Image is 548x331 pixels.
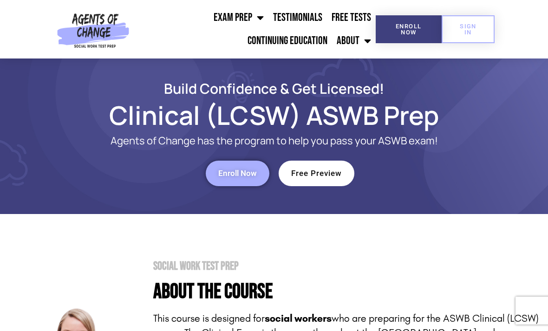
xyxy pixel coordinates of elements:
[23,82,525,95] h2: Build Confidence & Get Licensed!
[60,135,488,147] p: Agents of Change has the program to help you pass your ASWB exam!
[291,169,342,177] span: Free Preview
[332,29,376,52] a: About
[243,29,332,52] a: Continuing Education
[218,169,257,177] span: Enroll Now
[279,161,354,186] a: Free Preview
[442,15,495,43] a: SIGN IN
[376,15,442,43] a: Enroll Now
[153,281,539,302] h4: About the Course
[153,260,539,272] h2: Social Work Test Prep
[265,312,332,325] strong: social workers
[209,6,268,29] a: Exam Prep
[268,6,327,29] a: Testimonials
[23,104,525,126] h1: Clinical (LCSW) ASWB Prep
[457,23,480,35] span: SIGN IN
[327,6,376,29] a: Free Tests
[206,161,269,186] a: Enroll Now
[391,23,427,35] span: Enroll Now
[133,6,376,52] nav: Menu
